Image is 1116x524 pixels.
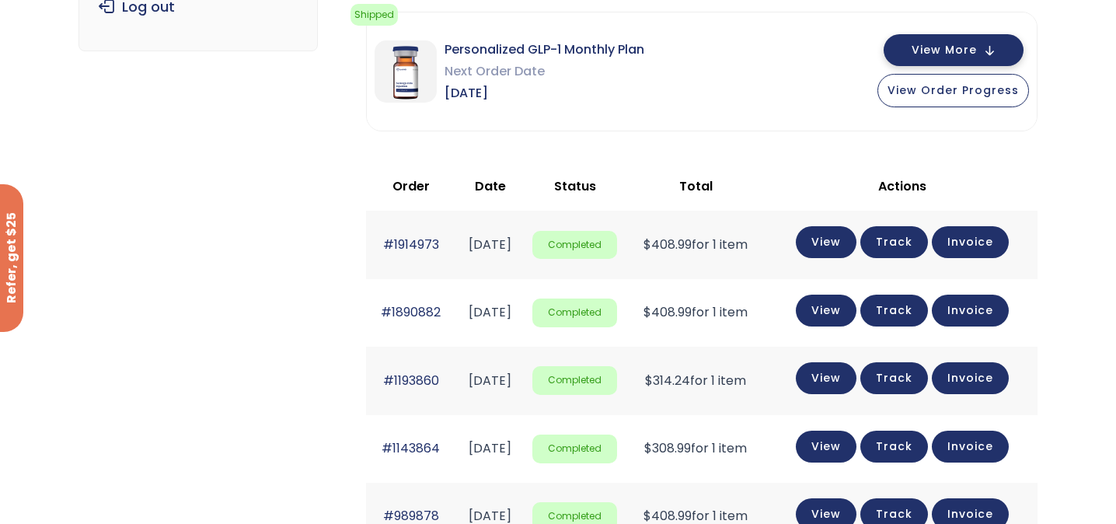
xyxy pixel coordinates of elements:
[625,415,767,483] td: for 1 item
[382,439,440,457] a: #1143864
[932,295,1009,327] a: Invoice
[644,439,691,457] span: 308.99
[392,177,430,195] span: Order
[796,226,856,258] a: View
[860,431,928,463] a: Track
[625,211,767,278] td: for 1 item
[643,303,651,321] span: $
[878,177,926,195] span: Actions
[532,366,617,395] span: Completed
[645,372,690,390] span: 314.24
[932,362,1009,394] a: Invoice
[532,299,617,327] span: Completed
[625,279,767,347] td: for 1 item
[912,45,977,55] span: View More
[469,372,511,390] time: [DATE]
[532,435,617,463] span: Completed
[643,236,692,253] span: 408.99
[383,236,439,253] a: #1914973
[383,372,439,390] a: #1193860
[469,439,511,457] time: [DATE]
[884,34,1024,66] button: View More
[860,362,928,394] a: Track
[877,74,1029,107] button: View Order Progress
[860,295,928,327] a: Track
[796,431,856,463] a: View
[860,226,928,258] a: Track
[643,236,651,253] span: $
[932,226,1009,258] a: Invoice
[445,82,644,104] span: [DATE]
[381,303,441,321] a: #1890882
[796,362,856,394] a: View
[469,236,511,253] time: [DATE]
[644,439,652,457] span: $
[554,177,596,195] span: Status
[679,177,713,195] span: Total
[888,82,1019,98] span: View Order Progress
[445,61,644,82] span: Next Order Date
[625,347,767,414] td: for 1 item
[469,303,511,321] time: [DATE]
[532,231,617,260] span: Completed
[445,39,644,61] span: Personalized GLP-1 Monthly Plan
[375,40,437,103] img: Personalized GLP-1 Monthly Plan
[350,4,398,26] span: Shipped
[796,295,856,327] a: View
[643,303,692,321] span: 408.99
[475,177,506,195] span: Date
[932,431,1009,463] a: Invoice
[645,372,653,390] span: $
